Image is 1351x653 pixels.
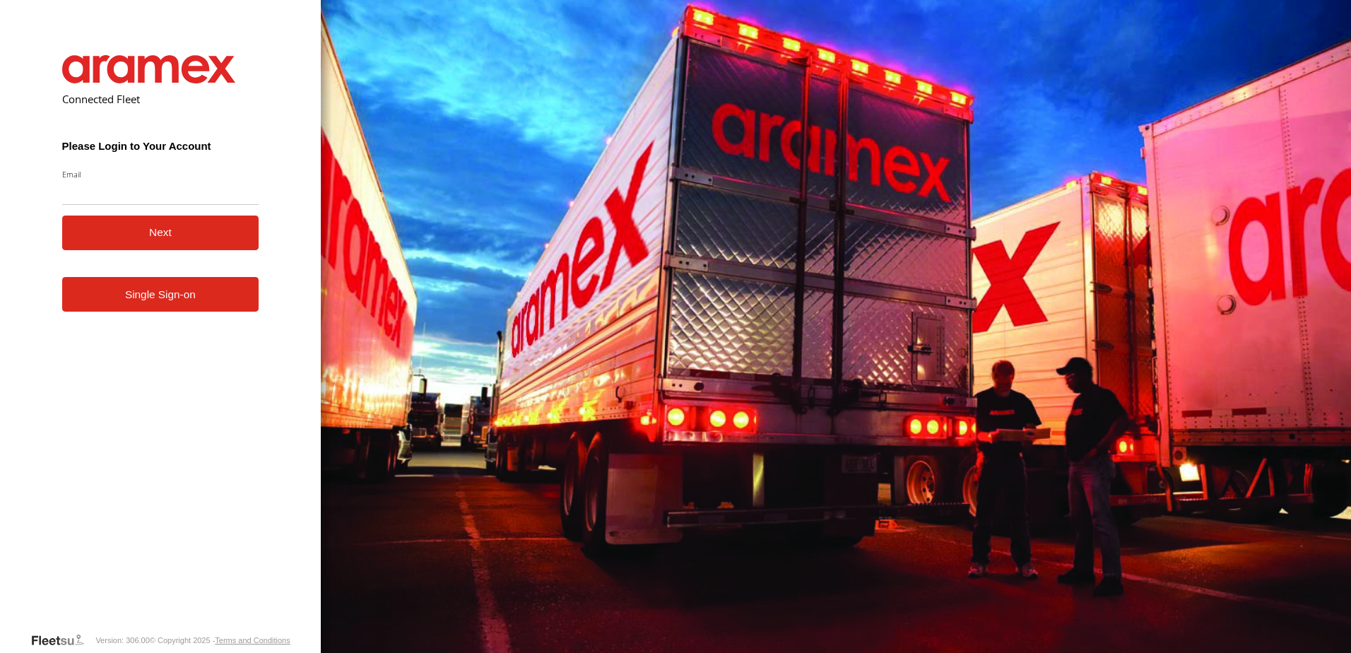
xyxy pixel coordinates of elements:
[62,92,259,106] h2: Connected Fleet
[95,636,149,645] div: Version: 306.00
[30,633,95,647] a: Visit our Website
[62,140,259,152] h3: Please Login to Your Account
[215,636,290,645] a: Terms and Conditions
[62,55,236,83] img: Aramex
[150,636,290,645] div: © Copyright 2025 -
[62,169,259,180] label: Email
[62,216,259,250] button: Next
[62,277,259,312] a: Single Sign-on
